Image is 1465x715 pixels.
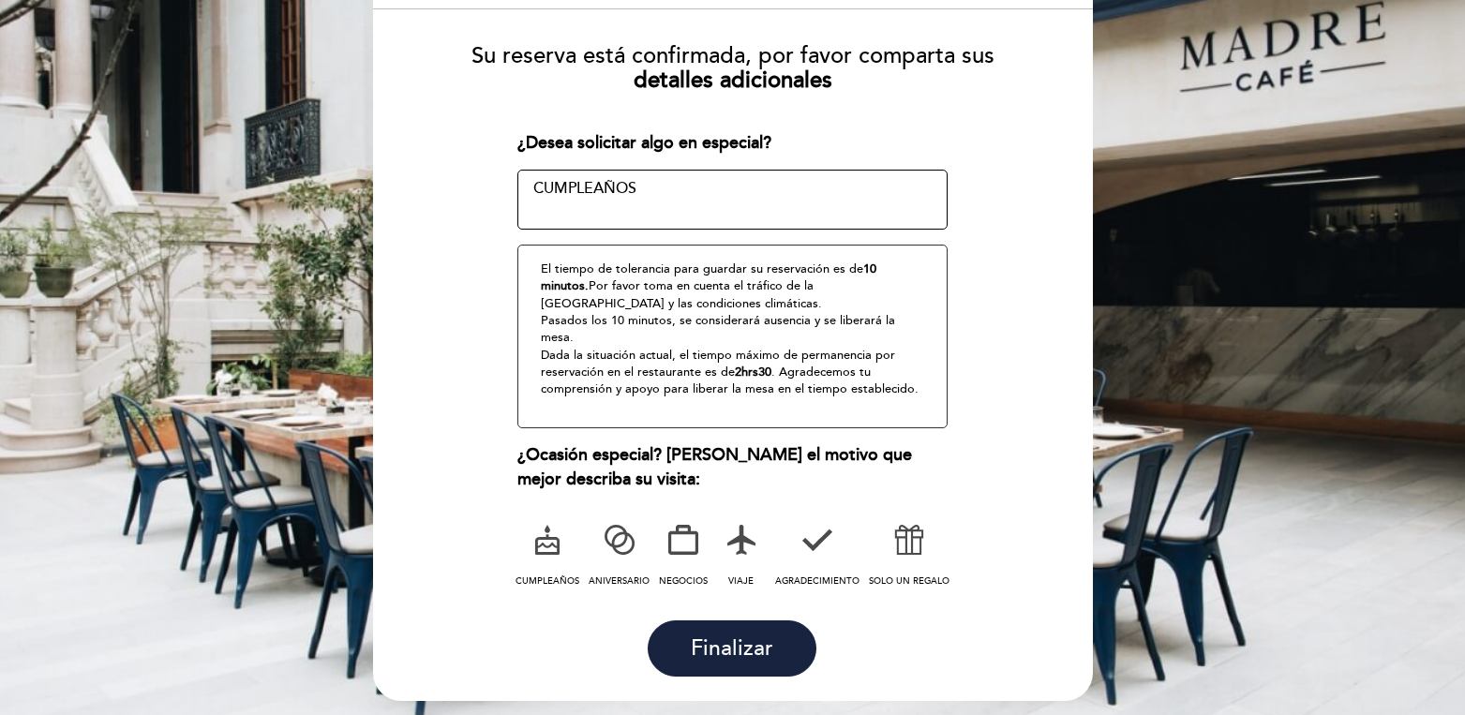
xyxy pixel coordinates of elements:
[541,261,924,397] p: El tiempo de tolerancia para guardar su reservación es de Por favor toma en cuenta el tráfico de ...
[516,575,579,587] span: CUMPLEAÑOS
[634,67,832,94] b: detalles adicionales
[517,131,948,156] div: ¿Desea solicitar algo en especial?
[775,575,860,587] span: AGRADECIMIENTO
[589,575,650,587] span: ANIVERSARIO
[735,365,771,380] strong: 2hrs30
[517,443,948,491] div: ¿Ocasión especial? [PERSON_NAME] el motivo que mejor describa su visita:
[691,636,773,663] span: Finalizar
[659,575,708,587] span: NEGOCIOS
[648,620,816,677] button: Finalizar
[728,575,754,587] span: VIAJE
[541,261,876,293] strong: 10 minutos.
[869,575,949,587] span: SOLO UN REGALO
[471,42,994,69] span: Su reserva está confirmada, por favor comparta sus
